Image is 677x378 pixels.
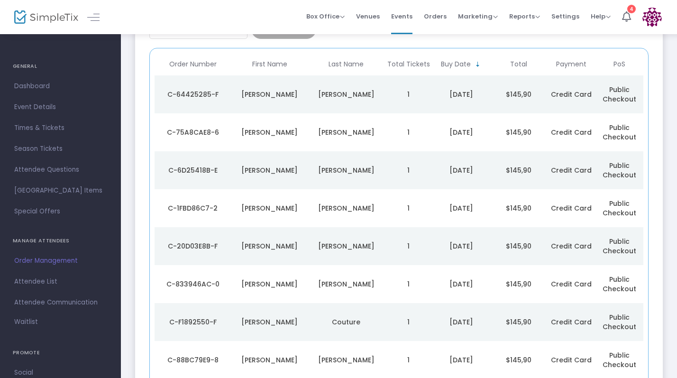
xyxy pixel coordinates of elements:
td: 1 [384,189,432,227]
td: $145,90 [490,75,548,113]
div: 24/08/2025 [435,166,487,175]
div: 18/08/2025 [435,355,487,365]
span: Help [591,12,611,21]
span: Event Details [14,101,107,113]
span: Venues [356,4,380,28]
span: Attendee Communication [14,296,107,309]
span: Marketing [458,12,498,21]
span: Public Checkout [603,123,636,142]
div: C-64425285-F [157,90,229,99]
span: Public Checkout [603,237,636,256]
td: $145,90 [490,265,548,303]
h4: PROMOTE [13,343,108,362]
h4: MANAGE ATTENDEES [13,231,108,250]
div: William [234,241,306,251]
th: Total Tickets [384,53,432,75]
td: 1 [384,303,432,341]
div: 22/08/2025 [435,279,487,289]
div: C-F1892550-F [157,317,229,327]
div: Santerre [310,90,382,99]
div: Lamoureux [310,166,382,175]
div: Chassé [310,279,382,289]
td: $145,90 [490,227,548,265]
div: Couture [310,317,382,327]
span: Public Checkout [603,85,636,104]
td: 1 [384,227,432,265]
div: Amélie [234,355,306,365]
span: Buy Date [441,60,471,68]
span: Attendee Questions [14,164,107,176]
div: C-88BC79E9-8 [157,355,229,365]
div: Gabrielle [234,317,306,327]
div: C-20D03E8B-F [157,241,229,251]
span: Waitlist [14,317,38,327]
div: C-1FBD86C7-2 [157,203,229,213]
div: Rosalie [234,90,306,99]
td: 1 [384,113,432,151]
span: Order Management [14,255,107,267]
span: First Name [252,60,287,68]
span: Special Offers [14,205,107,218]
td: 1 [384,75,432,113]
div: Asselin [310,355,382,365]
span: Order Number [169,60,217,68]
span: Orders [424,4,447,28]
span: Times & Tickets [14,122,107,134]
span: Public Checkout [603,199,636,218]
span: PoS [613,60,625,68]
div: Catherine [234,279,306,289]
td: $145,90 [490,151,548,189]
div: C-6D25418B-E [157,166,229,175]
span: Credit Card [551,203,592,213]
span: Public Checkout [603,275,636,294]
div: Tremblay [310,241,382,251]
td: 1 [384,265,432,303]
div: Michael [234,203,306,213]
span: Credit Card [551,128,592,137]
div: 19/08/2025 [435,317,487,327]
div: Bélanger [310,128,382,137]
div: Jason [234,166,306,175]
div: C-833946AC-0 [157,279,229,289]
span: [GEOGRAPHIC_DATA] Items [14,184,107,197]
span: Public Checkout [603,161,636,180]
div: 25/08/2025 [435,90,487,99]
span: Credit Card [551,166,592,175]
div: C-75A8CAE8-6 [157,128,229,137]
td: $145,90 [490,303,548,341]
span: Total [510,60,527,68]
span: Settings [551,4,579,28]
span: Credit Card [551,355,592,365]
div: 4 [627,5,636,13]
div: 22/08/2025 [435,241,487,251]
span: Attendee List [14,276,107,288]
td: $145,90 [490,189,548,227]
span: Public Checkout [603,313,636,332]
span: Reports [509,12,540,21]
span: Credit Card [551,279,592,289]
div: 23/08/2025 [435,203,487,213]
span: Sortable [474,61,482,68]
td: $145,90 [490,113,548,151]
span: Credit Card [551,241,592,251]
span: Public Checkout [603,350,636,369]
span: Credit Card [551,90,592,99]
span: Events [391,4,412,28]
div: Mélissa [234,128,306,137]
div: 25/08/2025 [435,128,487,137]
span: Box Office [306,12,345,21]
span: Dashboard [14,80,107,92]
span: Last Name [329,60,364,68]
div: Legros [310,203,382,213]
h4: GENERAL [13,57,108,76]
span: Payment [556,60,586,68]
span: Season Tickets [14,143,107,155]
td: 1 [384,151,432,189]
span: Credit Card [551,317,592,327]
